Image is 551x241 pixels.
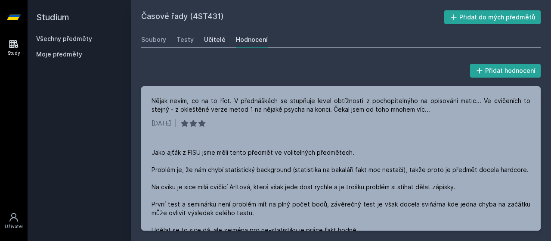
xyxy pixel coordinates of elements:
[5,223,23,230] div: Uživatel
[2,208,26,234] a: Uživatel
[152,148,530,235] div: Jako ajťák z FISU jsme měli tento předmět ve volitelných předmětech. Problém je, že nám chybí sta...
[152,119,171,128] div: [DATE]
[2,34,26,61] a: Study
[236,31,268,48] a: Hodnocení
[36,50,82,59] span: Moje předměty
[36,35,92,42] a: Všechny předměty
[152,97,530,114] div: Nějak nevim, co na to říct. V přednáškách se stupňuje level obtížnosti z pochopitelnýho na opisov...
[444,10,541,24] button: Přidat do mých předmětů
[176,31,194,48] a: Testy
[470,64,541,78] button: Přidat hodnocení
[8,50,20,56] div: Study
[141,35,166,44] div: Soubory
[141,31,166,48] a: Soubory
[175,119,177,128] div: |
[204,31,226,48] a: Učitelé
[141,10,444,24] h2: Časové řady (4ST431)
[204,35,226,44] div: Učitelé
[176,35,194,44] div: Testy
[236,35,268,44] div: Hodnocení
